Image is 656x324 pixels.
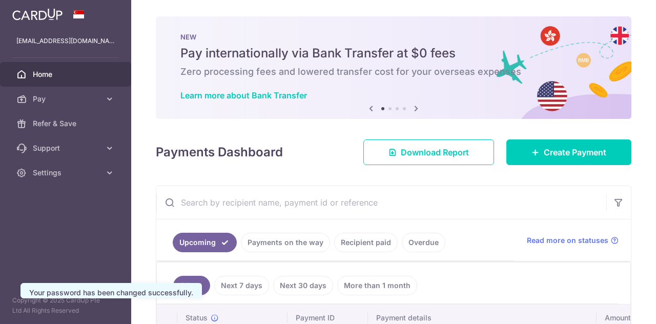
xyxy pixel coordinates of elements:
a: Read more on statuses [527,235,619,246]
span: Amount [605,313,631,323]
img: CardUp [12,8,63,21]
a: Upcoming [173,233,237,252]
input: Search by recipient name, payment id or reference [156,186,606,219]
img: Bank transfer banner [156,16,631,119]
span: Pay [33,94,100,104]
span: Support [33,143,100,153]
span: Read more on statuses [527,235,608,246]
span: Settings [33,168,100,178]
p: NEW [180,33,607,41]
h4: Payments Dashboard [156,143,283,161]
h6: Zero processing fees and lowered transfer cost for your overseas expenses [180,66,607,78]
h5: Pay internationally via Bank Transfer at $0 fees [180,45,607,62]
a: More than 1 month [337,276,417,295]
a: Create Payment [506,139,631,165]
a: Overdue [402,233,445,252]
span: Home [33,69,100,79]
a: Payments on the way [241,233,330,252]
span: Refer & Save [33,118,100,129]
div: Your password has been changed successfully. [29,288,193,298]
a: Learn more about Bank Transfer [180,90,307,100]
span: Download Report [401,146,469,158]
a: Download Report [363,139,494,165]
a: Recipient paid [334,233,398,252]
a: All [173,276,210,295]
span: Status [186,313,208,323]
span: Create Payment [544,146,606,158]
a: Next 30 days [273,276,333,295]
a: Next 7 days [214,276,269,295]
p: [EMAIL_ADDRESS][DOMAIN_NAME] [16,36,115,46]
